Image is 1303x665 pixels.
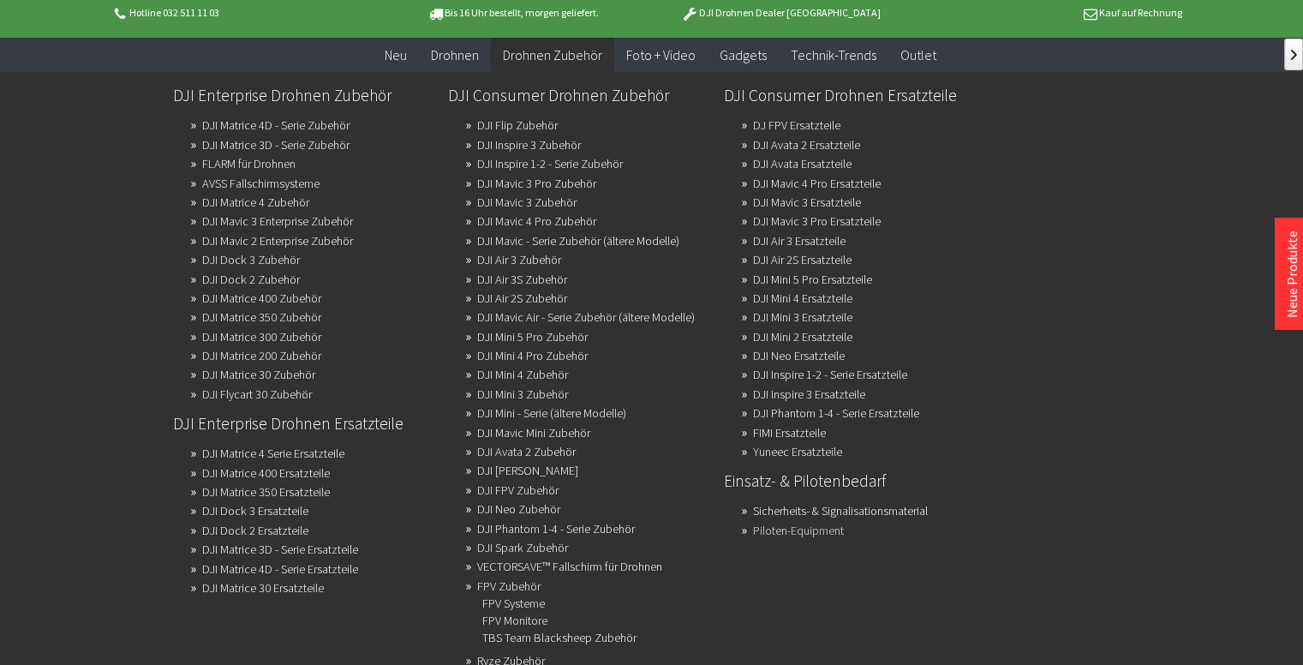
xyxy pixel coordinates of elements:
[477,286,567,310] a: DJI Air 2S Zubehör
[202,441,344,465] a: DJI Matrice 4 Serie Ersatzteile
[202,248,300,272] a: DJI Dock 3 Zubehör
[753,518,844,542] a: Piloten-Equipment
[753,440,842,464] a: Yuneec Ersatzteile
[482,591,545,615] a: FPV Systeme
[724,466,985,495] a: Einsatz- & Pilotenbedarf
[202,113,350,137] a: DJI Matrice 4D - Serie Zubehör
[202,382,312,406] a: DJI Flycart 30 Zubehör
[477,554,662,578] a: VECTORSAVE™ Fallschirm für Drohnen
[708,38,779,73] a: Gadgets
[753,325,852,349] a: DJI Mini 2 Ersatzteile
[614,38,708,73] a: Foto + Video
[202,286,321,310] a: DJI Matrice 400 Zubehör
[202,209,353,233] a: DJI Mavic 3 Enterprise Zubehör
[202,344,321,368] a: DJI Matrice 200 Zubehör
[753,421,826,445] a: FIMI Ersatzteile
[477,517,635,541] a: DJI Phantom 1-4 - Serie Zubehör
[202,362,315,386] a: DJI Matrice 30 Zubehör
[491,38,614,73] a: Drohnen Zubehör
[503,46,602,63] span: Drohnen Zubehör
[753,401,919,425] a: DJI Phantom 1-4 - Serie Ersatzteile
[477,344,588,368] a: DJI Mini 4 Pro Zubehör
[419,38,491,73] a: Drohnen
[477,440,576,464] a: DJI Avata 2 Zubehör
[753,267,872,291] a: DJI Mini 5 Pro Ersatzteile
[477,133,581,157] a: DJI Inspire 3 Zubehör
[111,3,379,23] p: Hotline 032 511 11 03
[202,557,358,581] a: DJI Matrice 4D - Serie Ersatzteile
[753,499,928,523] a: Sicherheits- & Signalisationsmaterial
[477,248,561,272] a: DJI Air 3 Zubehör
[477,536,568,560] a: DJI Spark Zubehör
[385,46,407,63] span: Neu
[202,305,321,329] a: DJI Matrice 350 Zubehör
[900,46,936,63] span: Outlet
[482,608,547,632] a: FPV Monitore
[888,38,948,73] a: Outlet
[724,81,985,110] a: DJI Consumer Drohnen Ersatzteile
[202,133,350,157] a: DJI Matrice 3D - Serie Zubehör
[477,362,568,386] a: DJI Mini 4 Zubehör
[791,46,876,63] span: Technik-Trends
[753,382,865,406] a: DJI Inspire 3 Ersatzteile
[1291,50,1297,60] span: 
[477,152,623,176] a: DJI Inspire 1-2 - Serie Zubehör
[1283,231,1300,318] a: Neue Produkte
[202,576,324,600] a: DJI Matrice 30 Ersatzteile
[477,458,578,482] a: DJI Avata Zubehör
[477,229,679,253] a: DJI Mavic - Serie Zubehör (ältere Modelle)
[202,461,330,485] a: DJI Matrice 400 Ersatzteile
[202,229,353,253] a: DJI Mavic 2 Enterprise Zubehör
[477,421,590,445] a: DJI Mavic Mini Zubehör
[202,499,308,523] a: DJI Dock 3 Ersatzteile
[173,81,434,110] a: DJI Enterprise Drohnen Zubehör
[202,518,308,542] a: DJI Dock 2 Ersatzteile
[202,152,296,176] a: FLARM für Drohnen
[753,209,881,233] a: DJI Mavic 3 Pro Ersatzteile
[753,344,845,368] a: DJI Neo Ersatzteile
[477,113,558,137] a: DJI Flip Zubehör
[380,3,647,23] p: Bis 16 Uhr bestellt, morgen geliefert.
[477,325,588,349] a: DJI Mini 5 Pro Zubehör
[477,305,695,329] a: DJI Mavic Air - Serie Zubehör (ältere Modelle)
[373,38,419,73] a: Neu
[647,3,914,23] p: DJI Drohnen Dealer [GEOGRAPHIC_DATA]
[753,190,861,214] a: DJI Mavic 3 Ersatzteile
[626,46,696,63] span: Foto + Video
[477,171,596,195] a: DJI Mavic 3 Pro Zubehör
[753,362,907,386] a: DJI Inspire 1-2 - Serie Ersatzteile
[477,190,577,214] a: DJI Mavic 3 Zubehör
[720,46,767,63] span: Gadgets
[753,133,860,157] a: DJI Avata 2 Ersatzteile
[477,401,626,425] a: DJI Mini - Serie (ältere Modelle)
[779,38,888,73] a: Technik-Trends
[202,325,321,349] a: DJI Matrice 300 Zubehör
[431,46,479,63] span: Drohnen
[477,382,568,406] a: DJI Mini 3 Zubehör
[202,267,300,291] a: DJI Dock 2 Zubehör
[753,248,852,272] a: DJI Air 2S Ersatzteile
[202,480,330,504] a: DJI Matrice 350 Ersatzteile
[477,497,560,521] a: DJI Neo Zubehör
[202,171,320,195] a: AVSS Fallschirmsysteme
[477,478,559,502] a: DJI FPV Zubehör
[753,152,852,176] a: DJI Avata Ersatzteile
[753,286,852,310] a: DJI Mini 4 Ersatzteile
[915,3,1182,23] p: Kauf auf Rechnung
[173,409,434,438] a: DJI Enterprise Drohnen Ersatzteile
[448,81,709,110] a: DJI Consumer Drohnen Zubehör
[202,537,358,561] a: DJI Matrice 3D - Serie Ersatzteile
[202,190,309,214] a: DJI Matrice 4 Zubehör
[753,229,846,253] a: DJI Air 3 Ersatzteile
[753,171,881,195] a: DJI Mavic 4 Pro Ersatzteile
[482,626,637,650] a: TBS Team Blacksheep Zubehör
[477,574,541,598] a: FPV Zubehör
[753,305,852,329] a: DJI Mini 3 Ersatzteile
[477,209,596,233] a: DJI Mavic 4 Pro Zubehör
[477,267,567,291] a: DJI Air 3S Zubehör
[753,113,840,137] a: DJ FPV Ersatzteile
